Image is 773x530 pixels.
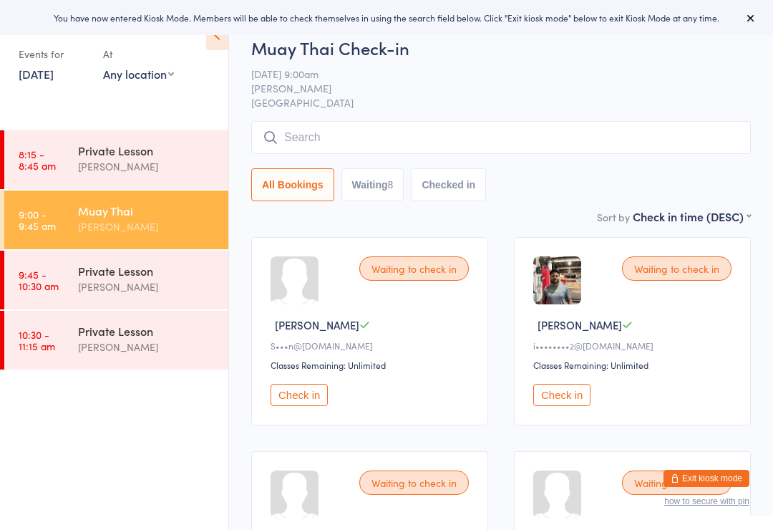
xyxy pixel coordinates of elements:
[78,218,216,235] div: [PERSON_NAME]
[78,263,216,279] div: Private Lesson
[4,130,228,189] a: 8:15 -8:45 amPrivate Lesson[PERSON_NAME]
[19,269,59,291] time: 9:45 - 10:30 am
[251,67,729,81] span: [DATE] 9:00am
[78,339,216,355] div: [PERSON_NAME]
[251,81,729,95] span: [PERSON_NAME]
[4,191,228,249] a: 9:00 -9:45 amMuay Thai[PERSON_NAME]
[359,471,469,495] div: Waiting to check in
[4,251,228,309] a: 9:45 -10:30 amPrivate Lesson[PERSON_NAME]
[251,36,751,59] h2: Muay Thai Check-in
[664,496,749,506] button: how to secure with pin
[103,42,174,66] div: At
[275,317,359,332] span: [PERSON_NAME]
[78,158,216,175] div: [PERSON_NAME]
[271,339,473,352] div: S•••n@[DOMAIN_NAME]
[19,208,56,231] time: 9:00 - 9:45 am
[78,203,216,218] div: Muay Thai
[103,66,174,82] div: Any location
[341,168,404,201] button: Waiting8
[597,210,630,224] label: Sort by
[251,95,751,110] span: [GEOGRAPHIC_DATA]
[533,359,736,371] div: Classes Remaining: Unlimited
[622,471,731,495] div: Waiting to check in
[4,311,228,370] a: 10:30 -11:15 amPrivate Lesson[PERSON_NAME]
[251,121,751,154] input: Search
[663,470,749,487] button: Exit kiosk mode
[359,256,469,281] div: Waiting to check in
[622,256,731,281] div: Waiting to check in
[19,66,54,82] a: [DATE]
[533,339,736,352] div: i••••••••2@[DOMAIN_NAME]
[251,168,334,201] button: All Bookings
[388,179,394,191] div: 8
[19,329,55,352] time: 10:30 - 11:15 am
[411,168,486,201] button: Checked in
[23,11,750,24] div: You have now entered Kiosk Mode. Members will be able to check themselves in using the search fie...
[538,317,622,332] span: [PERSON_NAME]
[78,323,216,339] div: Private Lesson
[633,208,751,224] div: Check in time (DESC)
[19,42,89,66] div: Events for
[271,384,328,406] button: Check in
[19,148,56,171] time: 8:15 - 8:45 am
[533,256,581,304] img: image1752826868.png
[271,359,473,371] div: Classes Remaining: Unlimited
[78,279,216,295] div: [PERSON_NAME]
[533,384,590,406] button: Check in
[78,143,216,158] div: Private Lesson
